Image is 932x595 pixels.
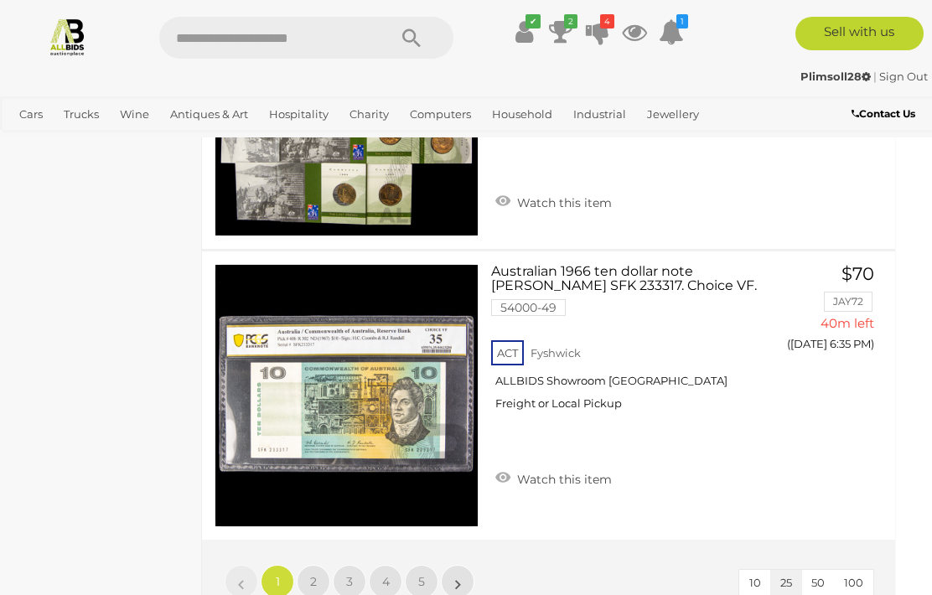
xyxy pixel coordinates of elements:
[418,574,425,589] span: 5
[852,107,915,120] b: Contact Us
[811,576,825,589] span: 50
[873,70,877,83] span: |
[13,101,49,128] a: Cars
[795,17,924,50] a: Sell with us
[276,574,280,589] span: 1
[121,128,253,156] a: [GEOGRAPHIC_DATA]
[382,574,390,589] span: 4
[513,195,612,210] span: Watch this item
[526,14,541,28] i: ✔
[852,105,919,123] a: Contact Us
[485,101,559,128] a: Household
[343,101,396,128] a: Charity
[585,17,610,47] a: 4
[844,576,863,589] span: 100
[676,14,688,28] i: 1
[403,101,478,128] a: Computers
[780,576,792,589] span: 25
[879,70,928,83] a: Sign Out
[491,465,616,490] a: Watch this item
[659,17,684,47] a: 1
[564,14,577,28] i: 2
[800,70,873,83] a: Plimsoll28
[48,17,87,56] img: Allbids.com.au
[511,17,536,47] a: ✔
[346,574,353,589] span: 3
[262,101,335,128] a: Hospitality
[113,101,156,128] a: Wine
[841,263,874,284] span: $70
[491,189,616,214] a: Watch this item
[640,101,706,128] a: Jewellery
[163,101,255,128] a: Antiques & Art
[548,17,573,47] a: 2
[567,101,633,128] a: Industrial
[310,574,317,589] span: 2
[370,17,453,59] button: Search
[504,264,768,423] a: Australian 1966 ten dollar note [PERSON_NAME] SFK 233317. Choice VF. 54000-49 ACT Fyshwick ALLBID...
[600,14,614,28] i: 4
[513,472,612,487] span: Watch this item
[792,264,878,360] a: $70 JAY72 40m left ([DATE] 6:35 PM)
[57,101,106,128] a: Trucks
[65,128,113,156] a: Sports
[13,128,58,156] a: Office
[800,70,871,83] strong: Plimsoll28
[749,576,761,589] span: 10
